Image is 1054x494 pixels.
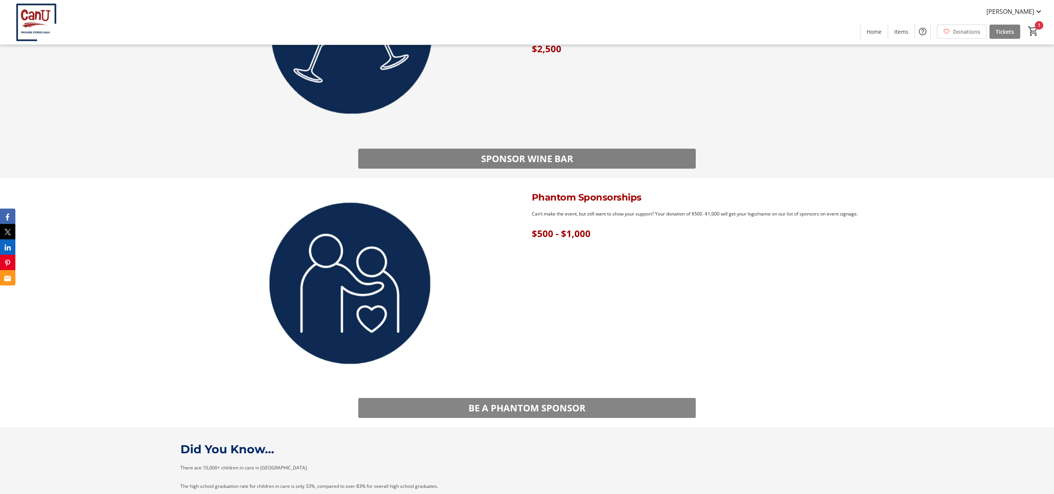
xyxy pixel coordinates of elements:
[468,401,586,415] span: BE A PHANTOM SPONSOR
[996,28,1014,36] span: Tickets
[180,464,308,471] span: There are 10,000+ children in care in [GEOGRAPHIC_DATA].
[481,152,573,166] span: SPONSOR WINE BAR
[532,42,561,55] strong: $2,500
[953,28,980,36] span: Donations
[1026,24,1040,38] button: Cart
[888,25,915,39] a: Items
[860,25,888,39] a: Home
[180,187,523,380] img: undefined
[532,192,642,203] span: Phantom Sponsorships
[986,7,1034,16] span: [PERSON_NAME]
[532,211,858,217] span: Can’t make the event, but still want to show your support? Your donation of $500 -$1,000 will get...
[180,483,438,489] span: The high school graduation rate for children in care is only 33%, compared to over 83% for overal...
[180,442,274,456] span: Did You Know...
[532,227,591,240] strong: $500 - $1,000
[867,28,882,36] span: Home
[5,3,73,41] img: CanU Canada's Logo
[989,25,1020,39] a: Tickets
[915,24,930,39] button: Help
[894,28,908,36] span: Items
[358,149,696,169] button: SPONSOR WINE BAR
[358,398,696,418] button: BE A PHANTOM SPONSOR
[980,5,1049,18] button: [PERSON_NAME]
[937,25,986,39] a: Donations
